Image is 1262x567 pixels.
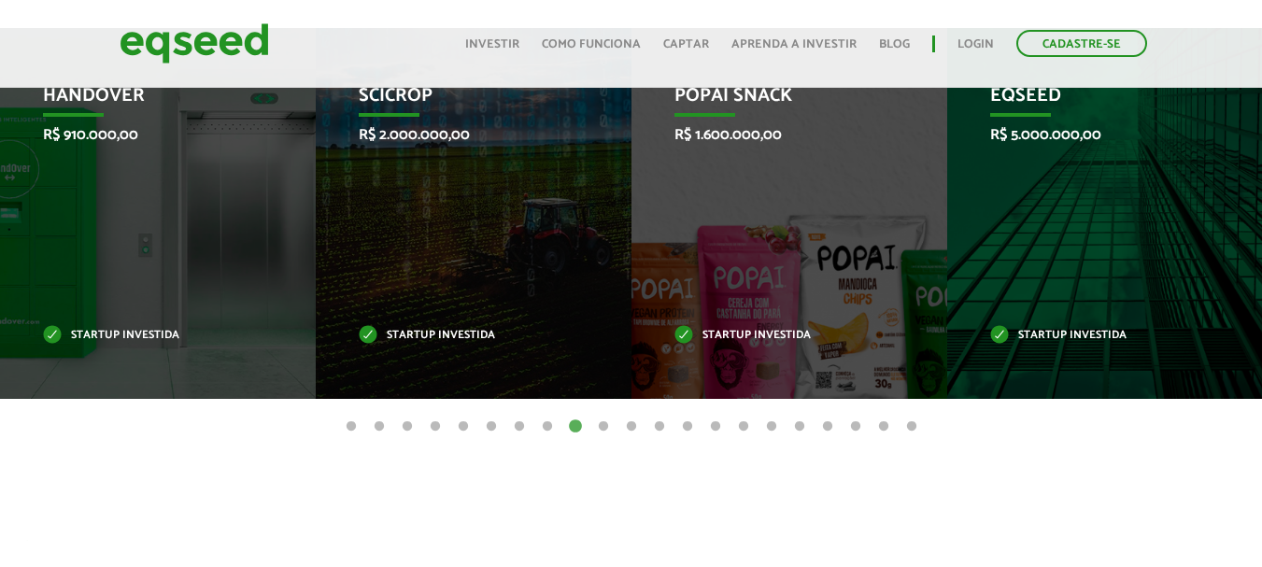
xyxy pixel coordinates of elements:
[566,418,585,436] button: 9 of 21
[370,418,389,436] button: 2 of 21
[43,126,245,144] p: R$ 910.000,00
[990,85,1192,117] p: EqSeed
[706,418,725,436] button: 14 of 21
[342,418,361,436] button: 1 of 21
[542,38,641,50] a: Como funciona
[465,38,519,50] a: Investir
[359,126,560,144] p: R$ 2.000.000,00
[359,85,560,117] p: SciCrop
[538,418,557,436] button: 8 of 21
[990,331,1192,341] p: Startup investida
[650,418,669,436] button: 12 of 21
[482,418,501,436] button: 6 of 21
[43,331,245,341] p: Startup investida
[674,126,876,144] p: R$ 1.600.000,00
[594,418,613,436] button: 10 of 21
[43,85,245,117] p: HandOver
[674,331,876,341] p: Startup investida
[762,418,781,436] button: 16 of 21
[790,418,809,436] button: 17 of 21
[846,418,865,436] button: 19 of 21
[990,126,1192,144] p: R$ 5.000.000,00
[734,418,753,436] button: 15 of 21
[454,418,473,436] button: 5 of 21
[120,19,269,68] img: EqSeed
[674,85,876,117] p: Popai Snack
[874,418,893,436] button: 20 of 21
[663,38,709,50] a: Captar
[622,418,641,436] button: 11 of 21
[731,38,857,50] a: Aprenda a investir
[879,38,910,50] a: Blog
[957,38,994,50] a: Login
[902,418,921,436] button: 21 of 21
[510,418,529,436] button: 7 of 21
[426,418,445,436] button: 4 of 21
[678,418,697,436] button: 13 of 21
[1016,30,1147,57] a: Cadastre-se
[818,418,837,436] button: 18 of 21
[398,418,417,436] button: 3 of 21
[359,331,560,341] p: Startup investida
